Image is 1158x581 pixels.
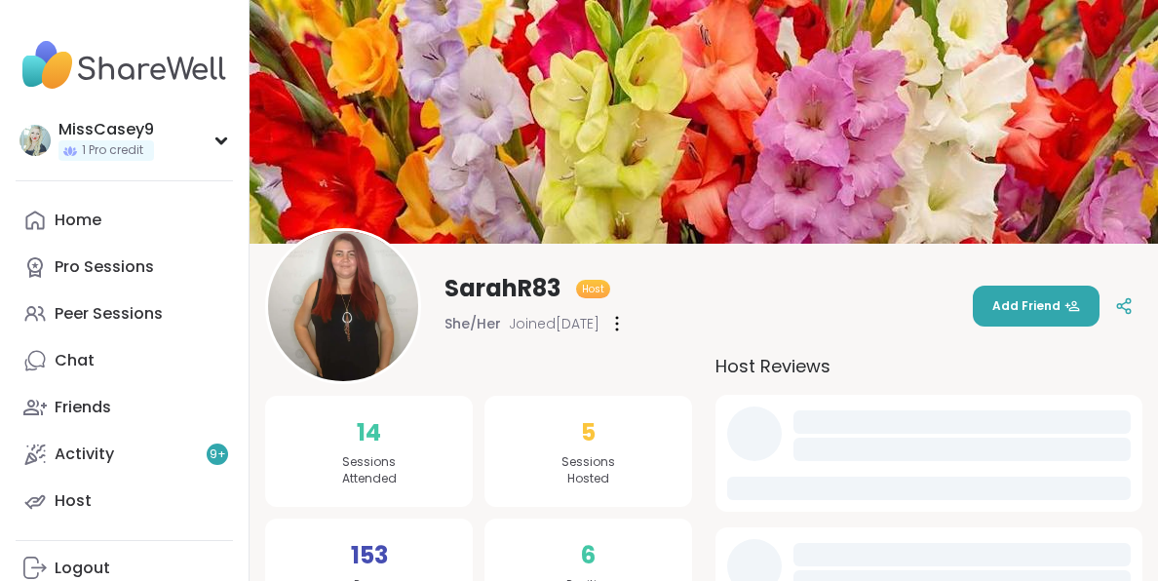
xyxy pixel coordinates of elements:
div: Chat [55,350,95,371]
a: Activity9+ [16,431,233,478]
div: Friends [55,397,111,418]
a: Chat [16,337,233,384]
a: Peer Sessions [16,290,233,337]
span: Joined [DATE] [509,314,599,333]
span: Sessions Attended [342,454,397,487]
span: 14 [357,415,381,450]
div: MissCasey9 [58,119,154,140]
div: Home [55,210,101,231]
span: SarahR83 [444,273,560,304]
span: 153 [351,538,388,573]
div: Activity [55,444,114,465]
span: Host [582,282,604,296]
a: Friends [16,384,233,431]
span: 1 Pro credit [82,142,143,159]
span: She/Her [444,314,501,333]
button: Add Friend [973,286,1100,327]
img: ShareWell Nav Logo [16,31,233,99]
img: MissCasey9 [19,125,51,156]
span: Sessions Hosted [561,454,615,487]
span: Add Friend [992,297,1080,315]
a: Host [16,478,233,524]
div: Host [55,490,92,512]
span: 5 [581,415,596,450]
span: 6 [581,538,596,573]
a: Pro Sessions [16,244,233,290]
div: Pro Sessions [55,256,154,278]
span: 9 + [210,446,226,463]
a: Home [16,197,233,244]
img: SarahR83 [268,231,418,381]
div: Logout [55,558,110,579]
div: Peer Sessions [55,303,163,325]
